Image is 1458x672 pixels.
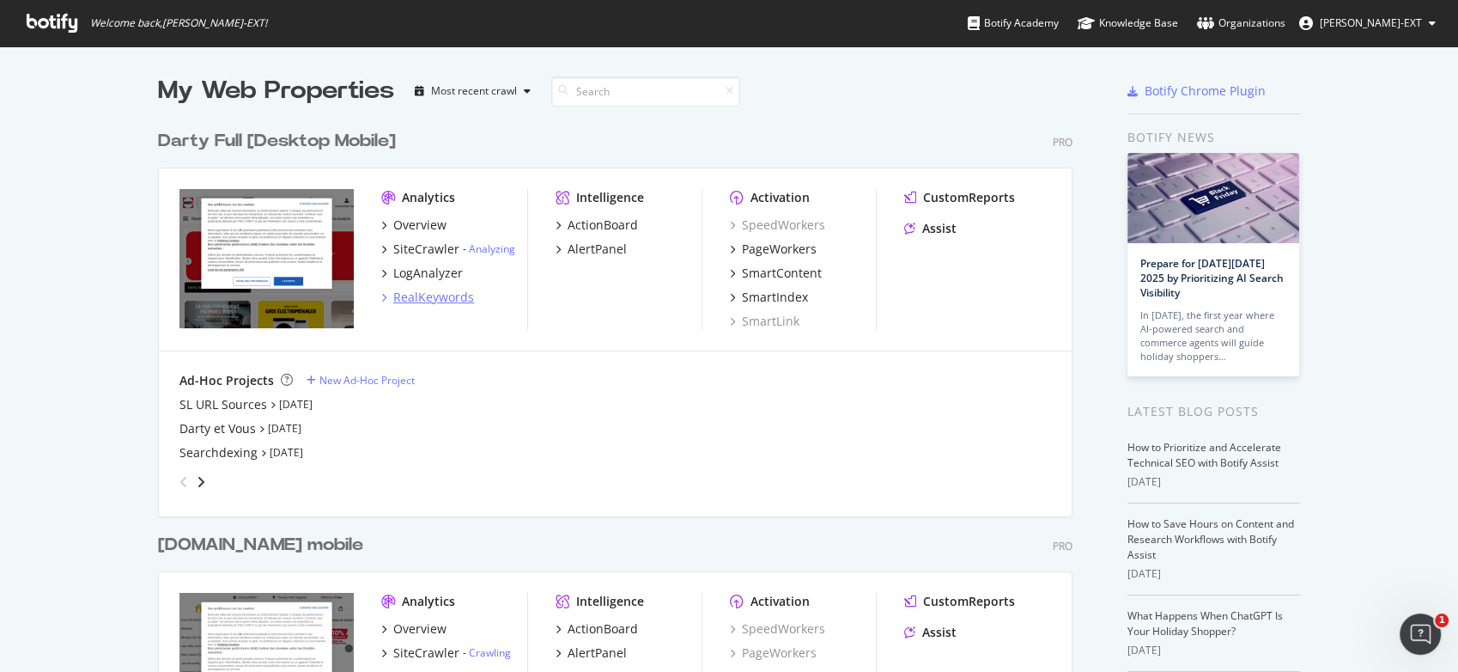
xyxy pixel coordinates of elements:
[381,620,447,638] a: Overview
[463,645,511,660] div: -
[1127,516,1294,562] a: How to Save Hours on Content and Research Workflows with Botify Assist
[393,289,474,306] div: RealKeywords
[730,620,825,638] a: SpeedWorkers
[1127,128,1300,147] div: Botify news
[158,129,396,154] div: Darty Full [Desktop Mobile]
[1127,566,1300,582] div: [DATE]
[1285,9,1449,37] button: [PERSON_NAME]-EXT
[195,473,207,491] div: angle-right
[179,444,258,461] a: Searchdexing
[968,15,1059,32] div: Botify Academy
[551,76,740,107] input: Search
[556,620,638,638] a: ActionBoard
[730,313,799,330] a: SmartLink
[568,217,638,234] div: ActionBoard
[1127,643,1300,658] div: [DATE]
[922,220,957,237] div: Assist
[402,189,455,206] div: Analytics
[576,189,644,206] div: Intelligence
[923,593,1015,610] div: CustomReports
[381,645,511,662] a: SiteCrawler- Crawling
[904,220,957,237] a: Assist
[1145,82,1266,100] div: Botify Chrome Plugin
[1127,474,1300,490] div: [DATE]
[1197,15,1285,32] div: Organizations
[381,241,515,258] a: SiteCrawler- Analyzing
[904,593,1015,610] a: CustomReports
[402,593,455,610] div: Analytics
[750,593,810,610] div: Activation
[1140,309,1286,363] div: In [DATE], the first year where AI-powered search and commerce agents will guide holiday shoppers…
[568,645,627,662] div: AlertPanel
[179,396,267,413] a: SL URL Sources
[408,77,538,105] button: Most recent crawl
[393,217,447,234] div: Overview
[556,241,627,258] a: AlertPanel
[730,645,817,662] a: PageWorkers
[1053,539,1072,553] div: Pro
[393,620,447,638] div: Overview
[923,189,1015,206] div: CustomReports
[1140,256,1284,300] a: Prepare for [DATE][DATE] 2025 by Prioritizing AI Search Visibility
[922,624,957,641] div: Assist
[730,217,825,234] a: SpeedWorkers
[742,289,808,306] div: SmartIndex
[1127,440,1281,470] a: How to Prioritize and Accelerate Technical SEO with Botify Assist
[1053,135,1072,150] div: Pro
[556,645,627,662] a: AlertPanel
[381,289,474,306] a: RealKeywords
[268,421,301,436] a: [DATE]
[556,217,638,234] a: ActionBoard
[730,289,808,306] a: SmartIndex
[1127,402,1300,421] div: Latest Blog Posts
[179,189,354,328] img: www.darty.com/
[742,265,822,282] div: SmartContent
[469,645,511,660] a: Crawling
[393,241,459,258] div: SiteCrawler
[381,265,463,282] a: LogAnalyzer
[568,620,638,638] div: ActionBoard
[90,16,267,30] span: Welcome back, [PERSON_NAME]-EXT !
[307,373,415,388] a: New Ad-Hoc Project
[179,420,256,437] a: Darty et Vous
[1320,15,1422,30] span: Eric DIALLO-EXT
[904,624,957,641] a: Assist
[469,241,515,256] a: Analyzing
[381,217,447,234] a: Overview
[463,241,515,256] div: -
[1078,15,1178,32] div: Knowledge Base
[730,265,822,282] a: SmartContent
[568,241,627,258] div: AlertPanel
[750,189,810,206] div: Activation
[158,74,394,108] div: My Web Properties
[1400,614,1441,655] iframe: Intercom live chat
[1127,608,1283,638] a: What Happens When ChatGPT Is Your Holiday Shopper?
[158,533,370,558] a: [DOMAIN_NAME] mobile
[158,129,403,154] a: Darty Full [Desktop Mobile]
[431,86,517,96] div: Most recent crawl
[279,397,313,412] a: [DATE]
[576,593,644,610] div: Intelligence
[904,189,1015,206] a: CustomReports
[393,265,463,282] div: LogAnalyzer
[270,445,303,460] a: [DATE]
[730,241,817,258] a: PageWorkers
[173,468,195,496] div: angle-left
[393,645,459,662] div: SiteCrawler
[1127,82,1266,100] a: Botify Chrome Plugin
[1127,153,1299,243] img: Prepare for Black Friday 2025 by Prioritizing AI Search Visibility
[179,372,274,389] div: Ad-Hoc Projects
[742,241,817,258] div: PageWorkers
[1435,614,1449,627] span: 1
[319,373,415,388] div: New Ad-Hoc Project
[158,533,363,558] div: [DOMAIN_NAME] mobile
